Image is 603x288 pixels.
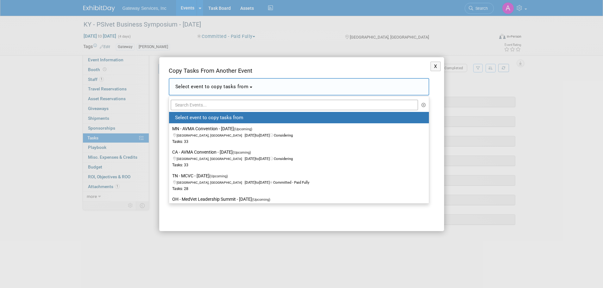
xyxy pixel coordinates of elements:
label: MN - AVMA Convention - [DATE] [172,125,423,145]
label: TN - MCVC - [DATE] [172,172,423,193]
label: CA - AVMA Convention - [DATE] [172,148,423,169]
span: [GEOGRAPHIC_DATA], [GEOGRAPHIC_DATA] [177,133,245,138]
div: Tasks: 28 [172,186,416,192]
span: to [255,133,259,138]
span: [DATE] [DATE] Considering [172,127,293,138]
span: [DATE] [DATE] Committed - Paid Fully [172,174,309,185]
span: [GEOGRAPHIC_DATA], [GEOGRAPHIC_DATA] [177,181,245,185]
div: Tasks: 33 [172,162,416,168]
span: to [255,156,259,161]
span: (Upcoming) [233,150,251,155]
span: Select event to copy tasks from [175,84,249,89]
span: to [255,180,259,185]
span: (Upcoming) [252,198,270,202]
button: X [430,62,441,71]
label: OH - MedVet Leadership Summit - [DATE] [172,195,423,216]
div: Tasks: 33 [172,139,416,144]
button: Select event to copy tasks from [169,78,429,95]
span: [GEOGRAPHIC_DATA], [GEOGRAPHIC_DATA] [177,157,245,161]
span: (Upcoming) [234,127,252,131]
input: Search Events... [171,100,418,110]
span: Select event to copy tasks from [175,115,243,120]
span: (Upcoming) [210,174,228,178]
div: Copy Tasks From Another Event [169,67,429,78]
